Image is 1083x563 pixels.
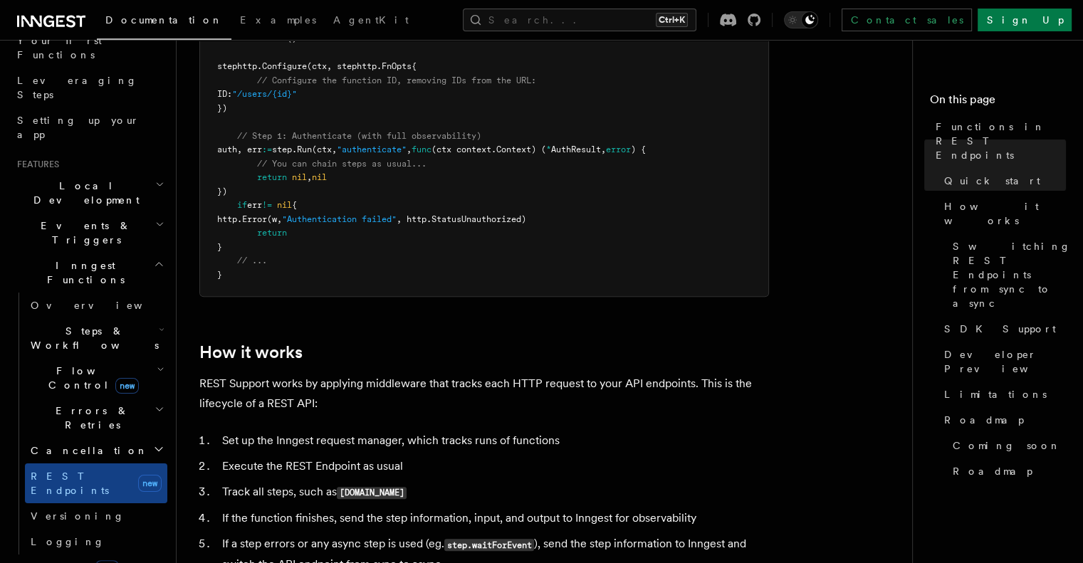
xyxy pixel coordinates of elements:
[217,186,227,196] span: })
[105,14,223,26] span: Documentation
[25,293,167,318] a: Overview
[337,487,407,499] code: [DOMAIN_NAME]
[938,342,1066,382] a: Developer Preview
[11,28,167,68] a: Your first Functions
[11,107,167,147] a: Setting up your app
[272,144,297,154] span: step.
[218,482,769,503] li: Track all steps, such as
[631,144,646,154] span: ) {
[25,503,167,529] a: Versioning
[312,144,337,154] span: (ctx,
[17,115,140,140] span: Setting up your app
[25,324,159,352] span: Steps & Workflows
[947,433,1066,458] a: Coming soon
[944,174,1040,188] span: Quick start
[11,293,167,554] div: Inngest Functions
[307,61,417,71] span: (ctx, stephttp.FnOpts{
[953,239,1071,310] span: Switching REST Endpoints from sync to async
[325,4,417,38] a: AgentKit
[232,89,297,99] span: "/users/{id}"
[282,214,397,224] span: "Authentication failed"
[337,144,407,154] span: "authenticate"
[431,144,546,154] span: (ctx context.Context) (
[944,347,1066,376] span: Developer Preview
[944,387,1047,401] span: Limitations
[237,131,481,141] span: // Step 1: Authenticate (with full observability)
[217,144,262,154] span: auth, err
[444,539,534,551] code: step.waitForEvent
[240,14,316,26] span: Examples
[217,89,232,99] span: ID:
[25,358,167,398] button: Flow Controlnew
[936,120,1066,162] span: Functions in REST Endpoints
[25,318,167,358] button: Steps & Workflows
[784,11,818,28] button: Toggle dark mode
[953,464,1032,478] span: Roadmap
[842,9,972,31] a: Contact sales
[115,378,139,394] span: new
[938,316,1066,342] a: SDK Support
[947,458,1066,484] a: Roadmap
[11,213,167,253] button: Events & Triggers
[297,144,312,154] span: Run
[31,300,177,311] span: Overview
[11,179,155,207] span: Local Development
[606,144,631,154] span: error
[938,168,1066,194] a: Quick start
[463,9,696,31] button: Search...Ctrl+K
[938,382,1066,407] a: Limitations
[257,172,287,182] span: return
[277,200,292,210] span: nil
[199,342,303,362] a: How it works
[407,144,412,154] span: ,
[25,463,167,503] a: REST Endpointsnew
[262,144,272,154] span: :=
[656,13,688,27] kbd: Ctrl+K
[11,173,167,213] button: Local Development
[217,103,227,113] span: })
[97,4,231,40] a: Documentation
[237,200,247,210] span: if
[978,9,1072,31] a: Sign Up
[944,413,1024,427] span: Roadmap
[551,144,606,154] span: AuthResult,
[257,159,427,169] span: // You can chain steps as usual...
[307,172,312,182] span: ,
[947,233,1066,316] a: Switching REST Endpoints from sync to async
[267,214,282,224] span: (w,
[930,114,1066,168] a: Functions in REST Endpoints
[11,68,167,107] a: Leveraging Steps
[218,431,769,451] li: Set up the Inngest request manager, which tracks runs of functions
[262,200,272,210] span: !=
[31,470,109,496] span: REST Endpoints
[138,475,162,492] span: new
[17,75,137,100] span: Leveraging Steps
[25,529,167,554] a: Logging
[292,172,307,182] span: nil
[11,159,59,170] span: Features
[11,253,167,293] button: Inngest Functions
[218,508,769,528] li: If the function finishes, send the step information, input, and output to Inngest for observability
[237,256,267,265] span: // ...
[217,270,222,280] span: }
[257,75,536,85] span: // Configure the function ID, removing IDs from the URL:
[217,214,242,224] span: http.
[944,322,1056,336] span: SDK Support
[217,242,222,252] span: }
[25,438,167,463] button: Cancellation
[31,510,125,522] span: Versioning
[397,214,526,224] span: , http.StatusUnauthorized)
[953,438,1061,453] span: Coming soon
[231,4,325,38] a: Examples
[218,456,769,476] li: Execute the REST Endpoint as usual
[217,61,262,71] span: stephttp.
[25,398,167,438] button: Errors & Retries
[944,199,1066,228] span: How it works
[292,200,297,210] span: {
[11,219,155,247] span: Events & Triggers
[257,228,287,238] span: return
[242,214,267,224] span: Error
[25,404,155,432] span: Errors & Retries
[312,172,327,182] span: nil
[247,200,262,210] span: err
